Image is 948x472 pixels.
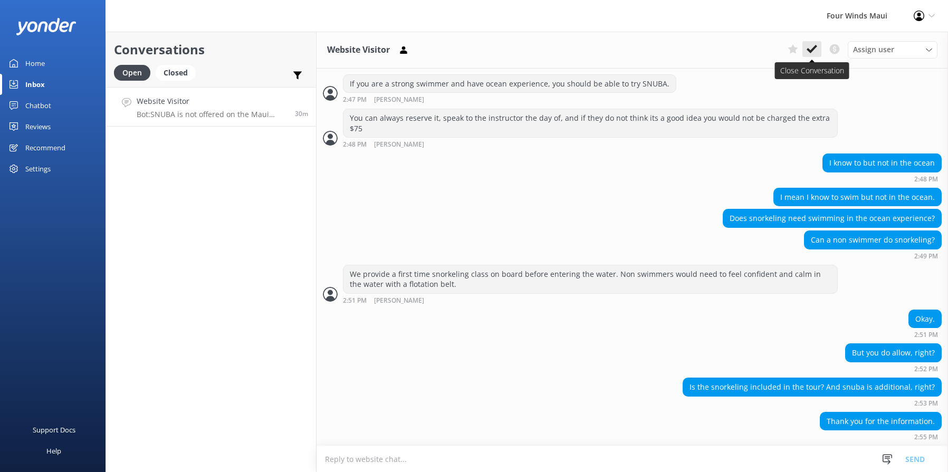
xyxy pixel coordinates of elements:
[25,95,51,116] div: Chatbot
[343,297,367,304] strong: 2:51 PM
[853,44,894,55] span: Assign user
[343,140,838,148] div: Sep 25 2025 02:48pm (UTC -10:00) Pacific/Honolulu
[114,65,150,81] div: Open
[343,75,676,93] div: If you are a strong swimmer and have ocean experience, you should be able to try SNUBA.
[33,419,75,440] div: Support Docs
[683,378,941,396] div: Is the snorkeling included in the tour? And snuba is additional, right?
[327,43,390,57] h3: Website Visitor
[822,175,942,182] div: Sep 25 2025 02:48pm (UTC -10:00) Pacific/Honolulu
[914,400,938,407] strong: 2:53 PM
[137,110,287,119] p: Bot: SNUBA is not offered on the Maui Magic, but it can be added for an additional fee on the Fou...
[845,365,942,372] div: Sep 25 2025 02:52pm (UTC -10:00) Pacific/Honolulu
[25,158,51,179] div: Settings
[914,434,938,440] strong: 2:55 PM
[156,65,196,81] div: Closed
[846,344,941,362] div: But you do allow, right?
[343,296,838,304] div: Sep 25 2025 02:51pm (UTC -10:00) Pacific/Honolulu
[106,87,316,127] a: Website VisitorBot:SNUBA is not offered on the Maui Magic, but it can be added for an additional ...
[25,53,45,74] div: Home
[805,231,941,249] div: Can a non swimmer do snorkeling?
[914,176,938,182] strong: 2:48 PM
[16,18,76,35] img: yonder-white-logo.png
[25,74,45,95] div: Inbox
[774,188,941,206] div: I mean I know to swim but not in the ocean.
[723,209,941,227] div: Does snorkeling need swimming in the ocean experience?
[114,66,156,78] a: Open
[25,137,65,158] div: Recommend
[683,399,942,407] div: Sep 25 2025 02:53pm (UTC -10:00) Pacific/Honolulu
[343,109,837,137] div: You can always reserve it, speak to the instructor the day of, and if they do not think its a goo...
[137,95,287,107] h4: Website Visitor
[820,412,941,430] div: Thank you for the information.
[25,116,51,137] div: Reviews
[374,97,424,103] span: [PERSON_NAME]
[914,253,938,259] strong: 2:49 PM
[914,366,938,372] strong: 2:52 PM
[914,332,938,338] strong: 2:51 PM
[374,141,424,148] span: [PERSON_NAME]
[804,252,942,259] div: Sep 25 2025 02:49pm (UTC -10:00) Pacific/Honolulu
[908,331,942,338] div: Sep 25 2025 02:51pm (UTC -10:00) Pacific/Honolulu
[295,109,308,118] span: Sep 25 2025 02:46pm (UTC -10:00) Pacific/Honolulu
[114,40,308,60] h2: Conversations
[46,440,61,461] div: Help
[156,66,201,78] a: Closed
[820,433,942,440] div: Sep 25 2025 02:55pm (UTC -10:00) Pacific/Honolulu
[343,95,676,103] div: Sep 25 2025 02:47pm (UTC -10:00) Pacific/Honolulu
[848,41,937,58] div: Assign User
[374,297,424,304] span: [PERSON_NAME]
[343,265,837,293] div: We provide a first time snorkeling class on board before entering the water. Non swimmers would n...
[823,154,941,172] div: I know to but not in the ocean
[909,310,941,328] div: Okay.
[343,97,367,103] strong: 2:47 PM
[343,141,367,148] strong: 2:48 PM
